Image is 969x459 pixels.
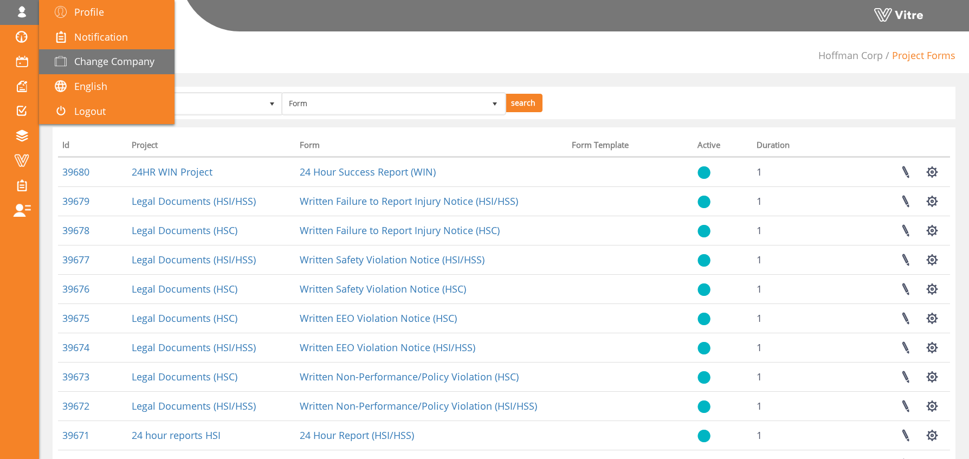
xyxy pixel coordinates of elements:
[818,49,883,62] span: 210
[300,224,500,237] a: Written Failure to Report Injury Notice (HSC)
[752,421,832,450] td: 1
[74,80,107,93] span: English
[300,165,436,178] a: 24 Hour Success Report (WIN)
[697,224,710,238] img: yes
[132,224,237,237] a: Legal Documents (HSC)
[132,399,256,412] a: Legal Documents (HSI/HSS)
[752,186,832,216] td: 1
[295,137,567,157] th: Form
[132,165,212,178] a: 24HR WIN Project
[283,94,486,113] span: Form
[752,157,832,186] td: 1
[752,391,832,421] td: 1
[883,49,955,63] li: Project Forms
[62,165,89,178] a: 39680
[697,254,710,267] img: yes
[39,49,175,74] a: Change Company
[62,341,89,354] a: 39674
[697,195,710,209] img: yes
[567,137,693,157] th: Form Template
[62,399,89,412] a: 39672
[752,362,832,391] td: 1
[62,195,89,208] a: 39679
[132,195,256,208] a: Legal Documents (HSI/HSS)
[62,429,89,442] a: 39671
[62,253,89,266] a: 39677
[752,274,832,303] td: 1
[127,137,295,157] th: Project
[74,55,154,68] span: Change Company
[504,94,542,112] input: search
[39,25,175,50] a: Notification
[752,303,832,333] td: 1
[74,30,128,43] span: Notification
[752,245,832,274] td: 1
[62,312,89,325] a: 39675
[62,282,89,295] a: 39676
[697,341,710,355] img: yes
[697,312,710,326] img: yes
[62,370,89,383] a: 39673
[62,224,89,237] a: 39678
[39,74,175,99] a: English
[74,5,104,18] span: Profile
[300,282,466,295] a: Written Safety Violation Notice (HSC)
[300,253,484,266] a: Written Safety Violation Notice (HSI/HSS)
[693,137,752,157] th: Active
[697,283,710,296] img: yes
[39,99,175,124] a: Logout
[132,370,237,383] a: Legal Documents (HSC)
[300,429,414,442] a: 24 Hour Report (HSI/HSS)
[697,400,710,413] img: yes
[697,166,710,179] img: yes
[697,371,710,384] img: yes
[262,94,282,113] span: select
[58,137,127,157] th: Id
[300,195,518,208] a: Written Failure to Report Injury Notice (HSI/HSS)
[132,253,256,266] a: Legal Documents (HSI/HSS)
[697,429,710,443] img: yes
[300,399,537,412] a: Written Non-Performance/Policy Violation (HSI/HSS)
[74,105,106,118] span: Logout
[300,341,475,354] a: Written EEO Violation Notice (HSI/HSS)
[132,341,256,354] a: Legal Documents (HSI/HSS)
[752,137,832,157] th: Duration
[752,216,832,245] td: 1
[752,333,832,362] td: 1
[300,312,457,325] a: Written EEO Violation Notice (HSC)
[485,94,505,113] span: select
[132,312,237,325] a: Legal Documents (HSC)
[132,282,237,295] a: Legal Documents (HSC)
[132,429,221,442] a: 24 hour reports HSI
[300,370,519,383] a: Written Non-Performance/Policy Violation (HSC)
